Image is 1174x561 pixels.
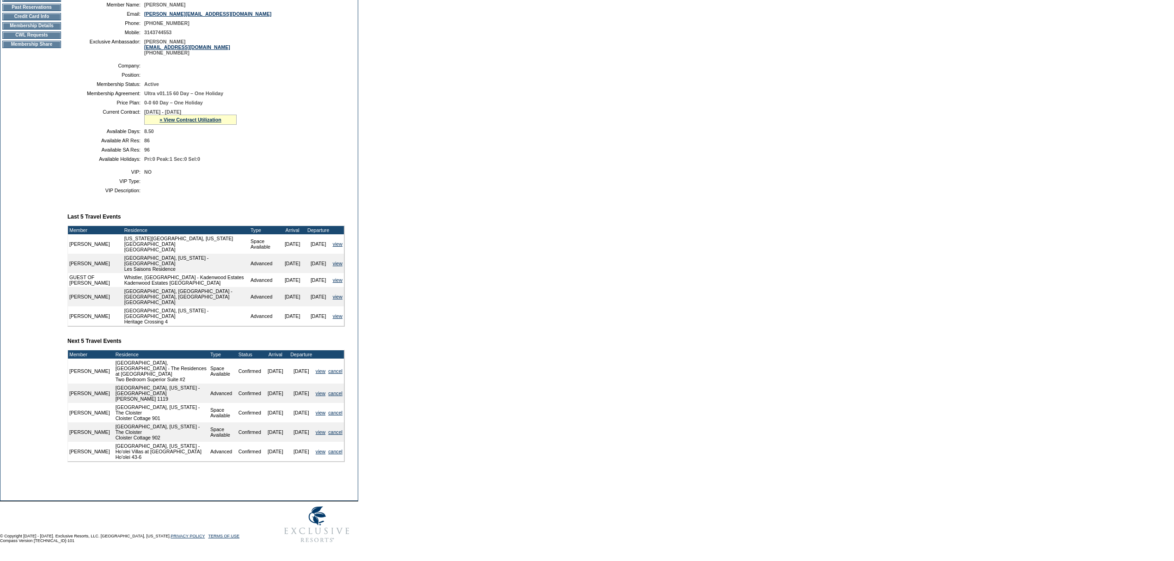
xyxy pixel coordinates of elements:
td: Space Available [209,359,237,384]
a: PRIVACY POLICY [171,534,205,538]
span: 96 [144,147,150,152]
td: Price Plan: [71,100,141,105]
td: Available Days: [71,128,141,134]
td: Membership Details [2,22,61,30]
td: Member [68,226,123,234]
td: [DATE] [263,359,288,384]
td: [DATE] [263,422,288,442]
span: [PERSON_NAME] [144,2,185,7]
td: [DATE] [280,306,306,326]
a: view [316,410,325,415]
td: CWL Requests [2,31,61,39]
td: VIP Description: [71,188,141,193]
td: [DATE] [263,403,288,422]
a: cancel [328,429,342,435]
td: [PERSON_NAME] [68,442,111,461]
td: [DATE] [280,273,306,287]
td: [PERSON_NAME] [68,422,111,442]
td: Space Available [249,234,280,254]
td: Phone: [71,20,141,26]
td: Space Available [209,403,237,422]
td: Company: [71,63,141,68]
td: VIP Type: [71,178,141,184]
td: Position: [71,72,141,78]
a: [PERSON_NAME][EMAIL_ADDRESS][DOMAIN_NAME] [144,11,271,17]
td: [PERSON_NAME] [68,403,111,422]
td: Space Available [209,422,237,442]
span: Active [144,81,159,87]
img: Exclusive Resorts [275,501,358,548]
a: [EMAIL_ADDRESS][DOMAIN_NAME] [144,44,230,50]
td: Departure [288,350,314,359]
td: Membership Share [2,41,61,48]
td: Membership Status: [71,81,141,87]
span: [PHONE_NUMBER] [144,20,190,26]
a: cancel [328,368,342,374]
td: Available AR Res: [71,138,141,143]
td: Available Holidays: [71,156,141,162]
td: Member [68,350,111,359]
a: view [333,277,342,283]
td: [GEOGRAPHIC_DATA], [US_STATE] - [GEOGRAPHIC_DATA] [PERSON_NAME] 1119 [114,384,209,403]
td: [GEOGRAPHIC_DATA], [US_STATE] - [GEOGRAPHIC_DATA] Les Saisons Residence [123,254,249,273]
td: [GEOGRAPHIC_DATA], [GEOGRAPHIC_DATA] - [GEOGRAPHIC_DATA], [GEOGRAPHIC_DATA] [GEOGRAPHIC_DATA] [123,287,249,306]
td: [GEOGRAPHIC_DATA], [GEOGRAPHIC_DATA] - The Residences at [GEOGRAPHIC_DATA] Two Bedroom Superior S... [114,359,209,384]
td: Departure [306,226,331,234]
td: Available SA Res: [71,147,141,152]
span: Pri:0 Peak:1 Sec:0 Sel:0 [144,156,200,162]
a: view [333,241,342,247]
td: Arrival [280,226,306,234]
td: [US_STATE][GEOGRAPHIC_DATA], [US_STATE][GEOGRAPHIC_DATA] [GEOGRAPHIC_DATA] [123,234,249,254]
a: view [333,294,342,299]
b: Last 5 Travel Events [67,213,121,220]
td: [DATE] [306,234,331,254]
td: [GEOGRAPHIC_DATA], [US_STATE] - The Cloister Cloister Cottage 902 [114,422,209,442]
td: [DATE] [288,442,314,461]
a: cancel [328,390,342,396]
td: Confirmed [237,422,263,442]
td: [PERSON_NAME] [68,234,123,254]
td: Residence [114,350,209,359]
a: cancel [328,449,342,454]
a: » View Contract Utilization [159,117,221,122]
td: Advanced [249,287,280,306]
td: Advanced [209,442,237,461]
td: Current Contract: [71,109,141,125]
td: Advanced [209,384,237,403]
td: Confirmed [237,359,263,384]
td: [DATE] [280,254,306,273]
td: Whistler, [GEOGRAPHIC_DATA] - Kadenwood Estates Kadenwood Estates [GEOGRAPHIC_DATA] [123,273,249,287]
span: 8.50 [144,128,154,134]
td: [DATE] [280,287,306,306]
td: [GEOGRAPHIC_DATA], [US_STATE] - The Cloister Cloister Cottage 901 [114,403,209,422]
span: 0-0 60 Day – One Holiday [144,100,203,105]
a: view [316,449,325,454]
td: [DATE] [306,273,331,287]
td: Status [237,350,263,359]
b: Next 5 Travel Events [67,338,122,344]
span: [DATE] - [DATE] [144,109,181,115]
td: Advanced [249,306,280,326]
td: [DATE] [263,442,288,461]
td: Advanced [249,273,280,287]
td: Membership Agreement: [71,91,141,96]
span: 86 [144,138,150,143]
td: [DATE] [306,306,331,326]
td: Confirmed [237,442,263,461]
td: Past Reservations [2,4,61,11]
a: view [316,429,325,435]
td: GUEST OF [PERSON_NAME] [68,273,123,287]
td: VIP: [71,169,141,175]
td: [PERSON_NAME] [68,384,111,403]
td: Confirmed [237,403,263,422]
span: 3143744553 [144,30,171,35]
td: Credit Card Info [2,13,61,20]
a: view [333,313,342,319]
td: Advanced [249,254,280,273]
td: [PERSON_NAME] [68,306,123,326]
td: Arrival [263,350,288,359]
a: view [333,261,342,266]
td: Email: [71,11,141,17]
td: [DATE] [288,359,314,384]
td: [DATE] [288,422,314,442]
